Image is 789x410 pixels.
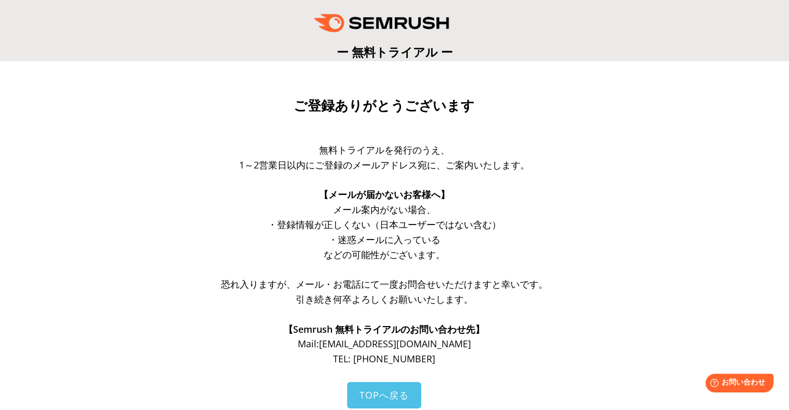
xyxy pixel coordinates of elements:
[359,389,409,401] span: TOPへ戻る
[298,337,471,350] span: Mail: [EMAIL_ADDRESS][DOMAIN_NAME]
[697,370,778,399] iframe: Help widget launcher
[221,278,548,290] span: 恐れ入りますが、メール・お電話にて一度お問合せいただけますと幸いです。
[328,233,440,246] span: ・迷惑メールに入っている
[296,293,473,305] span: 引き続き何卒よろしくお願いいたします。
[268,218,501,231] span: ・登録情報が正しくない（日本ユーザーではない含む）
[347,382,421,408] a: TOPへ戻る
[239,159,530,171] span: 1～2営業日以内にご登録のメールアドレス宛に、ご案内いたします。
[284,323,485,335] span: 【Semrush 無料トライアルのお問い合わせ先】
[319,144,450,156] span: 無料トライアルを発行のうえ、
[319,188,450,201] span: 【メールが届かないお客様へ】
[333,352,435,365] span: TEL: [PHONE_NUMBER]
[337,44,453,60] span: ー 無料トライアル ー
[324,248,445,261] span: などの可能性がございます。
[333,203,436,216] span: メール案内がない場合、
[294,98,475,114] span: ご登録ありがとうございます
